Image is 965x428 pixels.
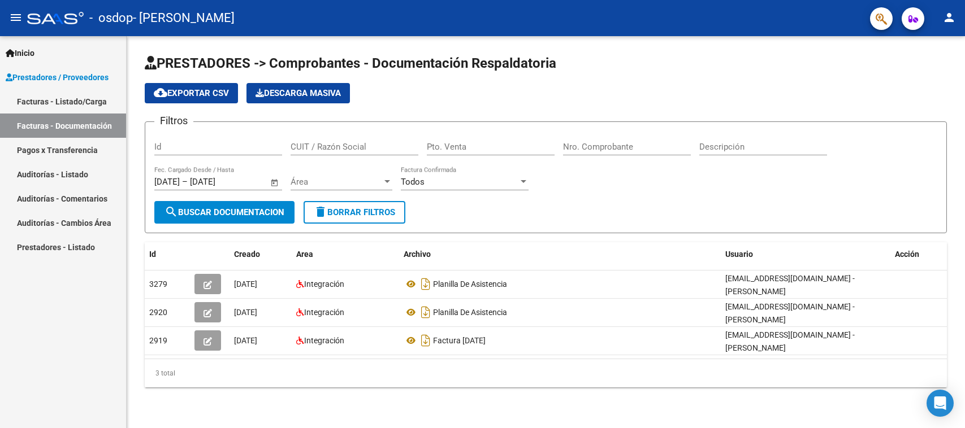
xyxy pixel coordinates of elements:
[154,88,229,98] span: Exportar CSV
[182,177,188,187] span: –
[433,336,486,345] span: Factura [DATE]
[154,86,167,99] mat-icon: cloud_download
[291,177,382,187] span: Área
[721,242,890,267] datatable-header-cell: Usuario
[234,308,257,317] span: [DATE]
[145,83,238,103] button: Exportar CSV
[145,55,556,71] span: PRESTADORES -> Comprobantes - Documentación Respaldatoria
[725,250,753,259] span: Usuario
[246,83,350,103] app-download-masive: Descarga masiva de comprobantes (adjuntos)
[725,330,855,352] span: [EMAIL_ADDRESS][DOMAIN_NAME] - [PERSON_NAME]
[304,308,344,317] span: Integración
[145,359,947,387] div: 3 total
[292,242,399,267] datatable-header-cell: Area
[154,113,193,129] h3: Filtros
[149,336,167,345] span: 2919
[314,205,327,219] mat-icon: delete
[145,242,190,267] datatable-header-cell: Id
[154,201,295,224] button: Buscar Documentacion
[89,6,133,30] span: - osdop
[890,242,947,267] datatable-header-cell: Acción
[942,11,956,24] mat-icon: person
[418,303,433,321] i: Descargar documento
[6,47,34,59] span: Inicio
[154,177,180,187] input: Fecha inicio
[230,242,292,267] datatable-header-cell: Creado
[314,207,395,217] span: Borrar Filtros
[725,302,855,324] span: [EMAIL_ADDRESS][DOMAIN_NAME] - [PERSON_NAME]
[895,250,919,259] span: Acción
[296,250,313,259] span: Area
[234,250,260,259] span: Creado
[304,336,344,345] span: Integración
[256,88,341,98] span: Descarga Masiva
[304,279,344,289] span: Integración
[269,176,282,189] button: Open calendar
[725,274,855,296] span: [EMAIL_ADDRESS][DOMAIN_NAME] - [PERSON_NAME]
[418,331,433,350] i: Descargar documento
[399,242,721,267] datatable-header-cell: Archivo
[234,279,257,289] span: [DATE]
[133,6,235,30] span: - [PERSON_NAME]
[246,83,350,103] button: Descarga Masiva
[927,390,954,417] div: Open Intercom Messenger
[165,207,284,217] span: Buscar Documentacion
[149,308,167,317] span: 2920
[234,336,257,345] span: [DATE]
[149,279,167,289] span: 3279
[165,205,178,219] mat-icon: search
[6,71,109,84] span: Prestadores / Proveedores
[401,177,425,187] span: Todos
[9,11,23,24] mat-icon: menu
[304,201,405,224] button: Borrar Filtros
[149,250,156,259] span: Id
[433,279,507,289] span: Planilla De Asistencia
[418,275,433,293] i: Descargar documento
[190,177,245,187] input: Fecha fin
[404,250,431,259] span: Archivo
[433,308,507,317] span: Planilla De Asistencia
